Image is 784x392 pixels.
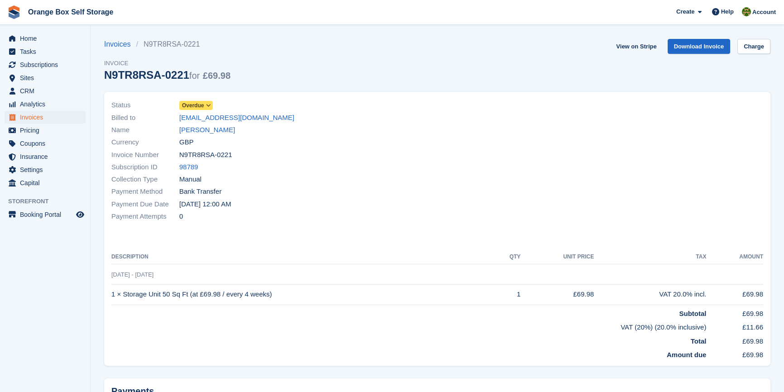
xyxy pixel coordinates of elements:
[111,284,494,305] td: 1 × Storage Unit 50 Sq Ft (at £69.98 / every 4 weeks)
[111,199,179,210] span: Payment Due Date
[20,208,74,221] span: Booking Portal
[737,39,770,54] a: Charge
[5,85,86,97] a: menu
[8,197,90,206] span: Storefront
[111,174,179,185] span: Collection Type
[668,39,731,54] a: Download Invoice
[179,150,232,160] span: N9TR8RSA-0221
[706,250,763,264] th: Amount
[24,5,117,19] a: Orange Box Self Storage
[521,284,594,305] td: £69.98
[706,284,763,305] td: £69.98
[104,59,230,68] span: Invoice
[7,5,21,19] img: stora-icon-8386f47178a22dfd0bd8f6a31ec36ba5ce8667c1dd55bd0f319d3a0aa187defe.svg
[111,100,179,110] span: Status
[111,113,179,123] span: Billed to
[20,150,74,163] span: Insurance
[20,137,74,150] span: Coupons
[752,8,776,17] span: Account
[111,319,706,333] td: VAT (20%) (20.0% inclusive)
[179,125,235,135] a: [PERSON_NAME]
[667,351,707,359] strong: Amount due
[5,150,86,163] a: menu
[20,32,74,45] span: Home
[20,111,74,124] span: Invoices
[20,85,74,97] span: CRM
[179,100,213,110] a: Overdue
[111,211,179,222] span: Payment Attempts
[5,111,86,124] a: menu
[594,250,706,264] th: Tax
[189,71,200,81] span: for
[20,72,74,84] span: Sites
[676,7,694,16] span: Create
[20,163,74,176] span: Settings
[679,310,706,317] strong: Subtotal
[5,58,86,71] a: menu
[179,174,201,185] span: Manual
[5,208,86,221] a: menu
[494,284,521,305] td: 1
[111,150,179,160] span: Invoice Number
[111,162,179,172] span: Subscription ID
[594,289,706,300] div: VAT 20.0% incl.
[20,45,74,58] span: Tasks
[20,58,74,71] span: Subscriptions
[104,69,230,81] div: N9TR8RSA-0221
[111,250,494,264] th: Description
[5,45,86,58] a: menu
[742,7,751,16] img: SARAH T
[179,199,231,210] time: 2025-08-24 23:00:00 UTC
[179,211,183,222] span: 0
[5,124,86,137] a: menu
[5,72,86,84] a: menu
[182,101,204,110] span: Overdue
[179,162,198,172] a: 98789
[104,39,230,50] nav: breadcrumbs
[706,305,763,319] td: £69.98
[111,137,179,148] span: Currency
[111,271,153,278] span: [DATE] - [DATE]
[706,333,763,347] td: £69.98
[104,39,136,50] a: Invoices
[5,32,86,45] a: menu
[706,319,763,333] td: £11.66
[20,124,74,137] span: Pricing
[203,71,230,81] span: £69.98
[721,7,734,16] span: Help
[20,98,74,110] span: Analytics
[612,39,660,54] a: View on Stripe
[521,250,594,264] th: Unit Price
[5,177,86,189] a: menu
[179,137,194,148] span: GBP
[179,113,294,123] a: [EMAIL_ADDRESS][DOMAIN_NAME]
[706,346,763,360] td: £69.98
[111,186,179,197] span: Payment Method
[20,177,74,189] span: Capital
[5,137,86,150] a: menu
[111,125,179,135] span: Name
[5,98,86,110] a: menu
[75,209,86,220] a: Preview store
[5,163,86,176] a: menu
[494,250,521,264] th: QTY
[179,186,221,197] span: Bank Transfer
[691,337,707,345] strong: Total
